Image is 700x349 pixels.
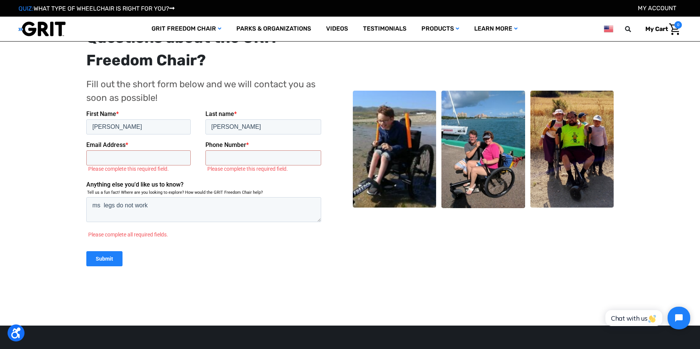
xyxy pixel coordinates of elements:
a: Learn More [467,17,525,41]
iframe: Tidio Chat [597,300,697,336]
img: Cart [669,23,680,35]
div: Questions about the GRIT Freedom Chair? [86,26,324,72]
img: us.png [604,24,613,34]
p: Fill out the short form below and we will contact you as soon as possible! [86,77,324,105]
a: Videos [319,17,355,41]
span: My Cart [645,25,668,32]
span: 0 [674,21,682,29]
img: GRIT All-Terrain Wheelchair and Mobility Equipment [18,21,66,37]
a: Testimonials [355,17,414,41]
input: Search [628,21,640,37]
span: QUIZ: [18,5,34,12]
label: Please complete this required field. [121,55,238,62]
a: Parks & Organizations [229,17,319,41]
a: Products [414,17,467,41]
a: Account [638,5,676,12]
label: Please complete all required fields. [2,121,238,128]
a: QUIZ:WHAT TYPE OF WHEELCHAIR IS RIGHT FOR YOU? [18,5,175,12]
a: GRIT Freedom Chair [144,17,229,41]
iframe: Form 1 [86,110,324,273]
a: Cart with 0 items [640,21,682,37]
